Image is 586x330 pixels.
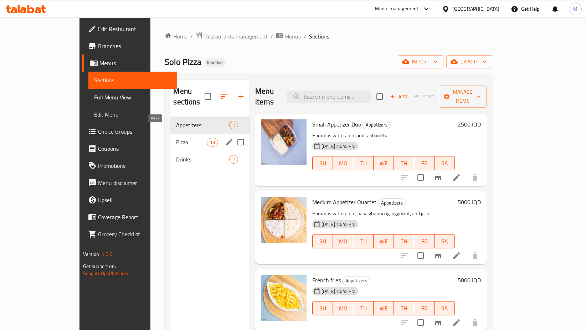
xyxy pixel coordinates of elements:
a: Coupons [82,140,178,157]
span: WE [376,236,391,247]
h2: Menu items [255,86,278,107]
a: Restaurants management [196,32,268,41]
nav: Menu sections [170,114,250,171]
a: Grocery Checklist [82,226,178,243]
button: Branch-specific-item [430,169,447,186]
button: SA [435,156,455,170]
span: Version: [83,249,101,259]
img: Medium Appetizer Quartet [261,197,307,243]
span: Coverage Report [98,213,172,221]
span: Edit Menu [94,110,172,119]
div: Inactive [204,58,226,67]
button: export [446,55,492,68]
span: WE [376,303,391,314]
button: MO [333,301,353,315]
span: Select to update [413,315,428,330]
nav: breadcrumb [165,32,492,41]
span: Sections [309,32,329,41]
span: Restaurants management [204,32,268,41]
a: Edit Menu [88,106,178,123]
span: Appetizers [343,277,370,285]
span: M [573,5,577,13]
span: 2 [230,156,238,163]
span: SA [437,303,452,314]
div: Appetizers [176,121,229,129]
span: Coupons [98,144,172,153]
span: TU [356,303,371,314]
button: WE [374,156,394,170]
h6: 5000 IQD [458,197,481,207]
span: 13 [207,139,218,146]
span: Select all sections [200,89,215,104]
span: Select to update [413,170,428,185]
a: Sections [88,72,178,89]
span: export [452,57,487,66]
p: Hummus with tahini and tabbouleh. [312,131,455,140]
span: Promotions [98,161,172,170]
span: import [403,57,438,66]
span: Drinks [176,155,229,164]
h2: Menu sections [173,86,205,107]
button: WE [374,301,394,315]
span: SA [437,236,452,247]
span: [DATE] 10:45 PM [319,143,358,150]
button: TH [394,301,414,315]
span: SU [315,236,330,247]
button: Branch-specific-item [430,247,447,264]
button: TH [394,234,414,248]
button: delete [467,247,484,264]
span: Select to update [413,248,428,263]
input: search [287,91,371,103]
span: Sections [94,76,172,84]
a: Edit menu item [452,173,461,182]
a: Choice Groups [82,123,178,140]
button: Add section [232,88,250,105]
span: Medium Appetizer Quartet [312,197,376,207]
span: Full Menu View [94,93,172,102]
div: Appetizers [363,121,391,129]
div: Pizza13edit [170,134,250,151]
button: FR [414,301,435,315]
span: Grocery Checklist [98,230,172,238]
button: SU [312,234,333,248]
div: Appetizers4 [170,117,250,134]
button: Add [387,91,410,102]
span: Branches [98,42,172,50]
span: Add [389,93,408,101]
a: Edit menu item [452,318,461,327]
a: Edit menu item [452,251,461,260]
button: TU [353,301,374,315]
a: Branches [82,37,178,55]
span: MO [336,236,350,247]
span: Menus [99,59,172,67]
a: Upsell [82,191,178,208]
span: Menu disclaimer [98,179,172,187]
span: Select section [372,89,387,104]
span: Sort sections [215,88,232,105]
span: Pizza [176,138,206,146]
a: Edit Restaurant [82,20,178,37]
span: TU [356,236,371,247]
span: Appetizers [378,199,406,207]
div: items [229,121,238,129]
span: [DATE] 10:45 PM [319,221,358,228]
p: Hummus with tahini, baba ghannoug, eggplant, and jajik. [312,209,455,218]
span: WE [376,158,391,169]
div: Menu-management [375,5,419,13]
span: [DATE] 10:45 PM [319,288,358,295]
span: FR [417,236,432,247]
span: SA [437,158,452,169]
span: Manage items [444,88,481,105]
button: WE [374,234,394,248]
span: FR [417,303,432,314]
div: Appetizers [342,277,370,285]
div: items [207,138,218,146]
button: import [398,55,443,68]
button: MO [333,234,353,248]
button: TH [394,156,414,170]
li: / [271,32,273,41]
button: FR [414,156,435,170]
h6: 2500 IQD [458,119,481,129]
button: delete [467,169,484,186]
